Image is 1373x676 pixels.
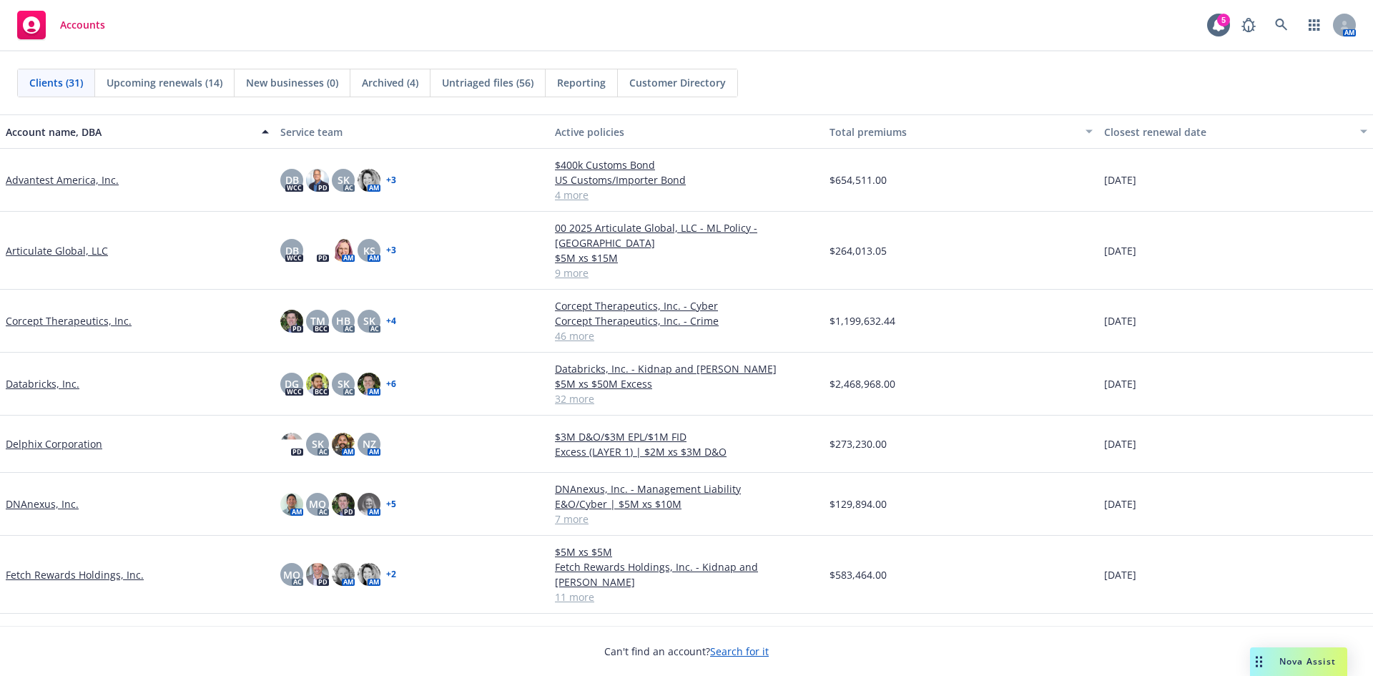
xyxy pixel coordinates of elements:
[555,313,818,328] a: Corcept Therapeutics, Inc. - Crime
[1104,313,1136,328] span: [DATE]
[280,124,543,139] div: Service team
[1104,567,1136,582] span: [DATE]
[555,444,818,459] a: Excess (LAYER 1) | $2M xs $3M D&O
[363,313,375,328] span: SK
[358,563,380,586] img: photo
[555,511,818,526] a: 7 more
[555,429,818,444] a: $3M D&O/$3M EPL/$1M FID
[60,19,105,31] span: Accounts
[306,563,329,586] img: photo
[332,493,355,516] img: photo
[1104,243,1136,258] span: [DATE]
[1104,436,1136,451] span: [DATE]
[830,313,895,328] span: $1,199,632.44
[1104,496,1136,511] span: [DATE]
[1250,647,1268,676] div: Drag to move
[336,313,350,328] span: HB
[555,124,818,139] div: Active policies
[309,496,326,511] span: MQ
[555,496,818,511] a: E&O/Cyber | $5M xs $10M
[6,376,79,391] a: Databricks, Inc.
[555,544,818,559] a: $5M xs $5M
[280,493,303,516] img: photo
[604,644,769,659] span: Can't find an account?
[332,433,355,456] img: photo
[830,567,887,582] span: $583,464.00
[11,5,111,45] a: Accounts
[246,75,338,90] span: New businesses (0)
[555,298,818,313] a: Corcept Therapeutics, Inc. - Cyber
[6,436,102,451] a: Delphix Corporation
[312,436,324,451] span: SK
[358,373,380,396] img: photo
[386,317,396,325] a: + 4
[1104,172,1136,187] span: [DATE]
[1104,376,1136,391] span: [DATE]
[555,361,818,376] a: Databricks, Inc. - Kidnap and [PERSON_NAME]
[6,243,108,258] a: Articulate Global, LLC
[386,380,396,388] a: + 6
[555,622,818,637] a: $1M Serbia D&O LAP
[362,75,418,90] span: Archived (4)
[557,75,606,90] span: Reporting
[555,328,818,343] a: 46 more
[285,172,299,187] span: DB
[107,75,222,90] span: Upcoming renewals (14)
[1217,11,1230,24] div: 5
[363,436,376,451] span: NZ
[1098,114,1373,149] button: Closest renewal date
[386,500,396,509] a: + 5
[555,559,818,589] a: Fetch Rewards Holdings, Inc. - Kidnap and [PERSON_NAME]
[6,496,79,511] a: DNAnexus, Inc.
[442,75,533,90] span: Untriaged files (56)
[338,172,350,187] span: SK
[555,187,818,202] a: 4 more
[555,250,818,265] a: $5M xs $15M
[555,391,818,406] a: 32 more
[285,376,299,391] span: DG
[549,114,824,149] button: Active policies
[555,481,818,496] a: DNAnexus, Inc. - Management Liability
[555,172,818,187] a: US Customs/Importer Bond
[830,376,895,391] span: $2,468,968.00
[363,243,375,258] span: KS
[386,570,396,579] a: + 2
[332,239,355,262] img: photo
[306,373,329,396] img: photo
[555,376,818,391] a: $5M xs $50M Excess
[629,75,726,90] span: Customer Directory
[386,246,396,255] a: + 3
[1300,11,1329,39] a: Switch app
[306,239,329,262] img: photo
[306,169,329,192] img: photo
[710,645,769,658] a: Search for it
[358,169,380,192] img: photo
[310,313,325,328] span: TM
[1104,124,1352,139] div: Closest renewal date
[555,589,818,604] a: 11 more
[358,493,380,516] img: photo
[830,436,887,451] span: $273,230.00
[1279,655,1336,667] span: Nova Assist
[555,220,818,250] a: 00 2025 Articulate Global, LLC - ML Policy - [GEOGRAPHIC_DATA]
[386,176,396,185] a: + 3
[830,496,887,511] span: $129,894.00
[275,114,549,149] button: Service team
[1234,11,1263,39] a: Report a Bug
[280,433,303,456] img: photo
[285,243,299,258] span: DB
[280,310,303,333] img: photo
[6,567,144,582] a: Fetch Rewards Holdings, Inc.
[1250,647,1347,676] button: Nova Assist
[6,172,119,187] a: Advantest America, Inc.
[6,124,253,139] div: Account name, DBA
[338,376,350,391] span: SK
[830,124,1077,139] div: Total premiums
